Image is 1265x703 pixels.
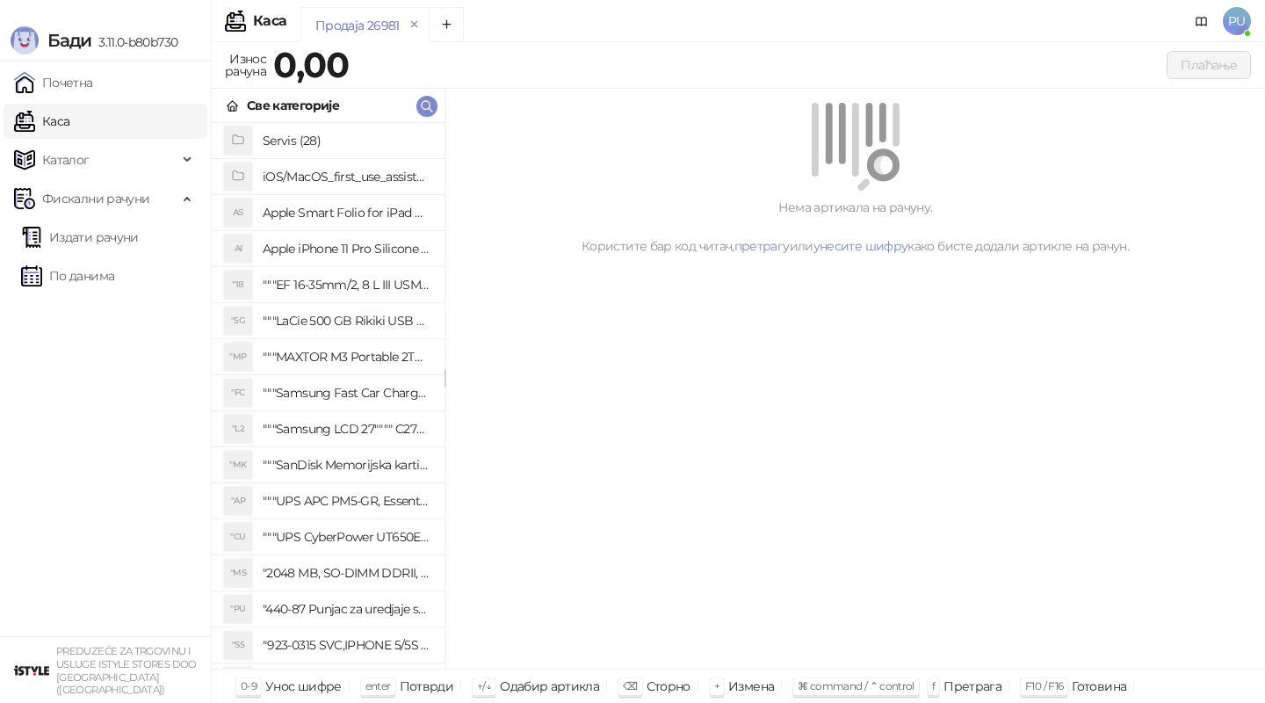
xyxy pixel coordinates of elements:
[224,667,252,695] div: "SD
[734,238,790,254] a: претрагу
[47,30,91,51] span: Бади
[224,631,252,659] div: "S5
[1167,51,1251,79] button: Плаћање
[477,679,491,692] span: ↑/↓
[263,379,430,407] h4: """Samsung Fast Car Charge Adapter, brzi auto punja_, boja crna"""
[224,271,252,299] div: "18
[273,43,349,86] strong: 0,00
[14,653,49,688] img: 64x64-companyLogo-77b92cf4-9946-4f36-9751-bf7bb5fd2c7d.png
[224,595,252,623] div: "PU
[42,181,149,216] span: Фискални рачуни
[1072,675,1126,698] div: Готовина
[253,14,286,28] div: Каса
[265,675,342,698] div: Унос шифре
[263,343,430,371] h4: """MAXTOR M3 Portable 2TB 2.5"""" crni eksterni hard disk HX-M201TCB/GM"""
[91,34,177,50] span: 3.11.0-b80b730
[429,7,464,42] button: Add tab
[241,679,257,692] span: 0-9
[813,238,908,254] a: унесите шифру
[1223,7,1251,35] span: PU
[943,675,1001,698] div: Претрага
[21,258,114,294] a: По данима
[263,199,430,227] h4: Apple Smart Folio for iPad mini (A17 Pro) - Sage
[56,645,197,696] small: PREDUZEĆE ZA TRGOVINU I USLUGE ISTYLE STORES DOO [GEOGRAPHIC_DATA] ([GEOGRAPHIC_DATA])
[247,96,339,115] div: Све категорије
[263,559,430,587] h4: "2048 MB, SO-DIMM DDRII, 667 MHz, Napajanje 1,8 0,1 V, Latencija CL5"
[11,26,39,54] img: Logo
[365,679,391,692] span: enter
[1025,679,1063,692] span: F10 / F16
[212,123,445,669] div: grid
[224,487,252,515] div: "AP
[224,343,252,371] div: "MP
[263,487,430,515] h4: """UPS APC PM5-GR, Essential Surge Arrest,5 utic_nica"""
[728,675,774,698] div: Измена
[647,675,690,698] div: Сторно
[263,667,430,695] h4: "923-0448 SVC,IPHONE,TOURQUE DRIVER KIT .65KGF- CM Šrafciger "
[224,451,252,479] div: "MK
[932,679,935,692] span: f
[315,16,400,35] div: Продаја 26981
[224,415,252,443] div: "L2
[14,104,69,139] a: Каса
[224,199,252,227] div: AS
[224,559,252,587] div: "MS
[21,220,139,255] a: Издати рачуни
[42,142,90,178] span: Каталог
[263,271,430,299] h4: """EF 16-35mm/2, 8 L III USM"""
[263,523,430,551] h4: """UPS CyberPower UT650EG, 650VA/360W , line-int., s_uko, desktop"""
[224,523,252,551] div: "CU
[263,127,430,155] h4: Servis (28)
[714,679,719,692] span: +
[400,675,454,698] div: Потврди
[224,307,252,335] div: "5G
[1188,7,1216,35] a: Документација
[466,198,1244,256] div: Нема артикала на рачуну. Користите бар код читач, или како бисте додали артикле на рачун.
[403,18,426,33] button: remove
[14,65,93,100] a: Почетна
[263,163,430,191] h4: iOS/MacOS_first_use_assistance (4)
[500,675,599,698] div: Одабир артикла
[263,307,430,335] h4: """LaCie 500 GB Rikiki USB 3.0 / Ultra Compact & Resistant aluminum / USB 3.0 / 2.5"""""""
[798,679,914,692] span: ⌘ command / ⌃ control
[623,679,637,692] span: ⌫
[224,379,252,407] div: "FC
[263,415,430,443] h4: """Samsung LCD 27"""" C27F390FHUXEN"""
[221,47,270,83] div: Износ рачуна
[263,631,430,659] h4: "923-0315 SVC,IPHONE 5/5S BATTERY REMOVAL TRAY Držač za iPhone sa kojim se otvara display
[263,235,430,263] h4: Apple iPhone 11 Pro Silicone Case - Black
[224,235,252,263] div: AI
[263,451,430,479] h4: """SanDisk Memorijska kartica 256GB microSDXC sa SD adapterom SDSQXA1-256G-GN6MA - Extreme PLUS, ...
[263,595,430,623] h4: "440-87 Punjac za uredjaje sa micro USB portom 4/1, Stand."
